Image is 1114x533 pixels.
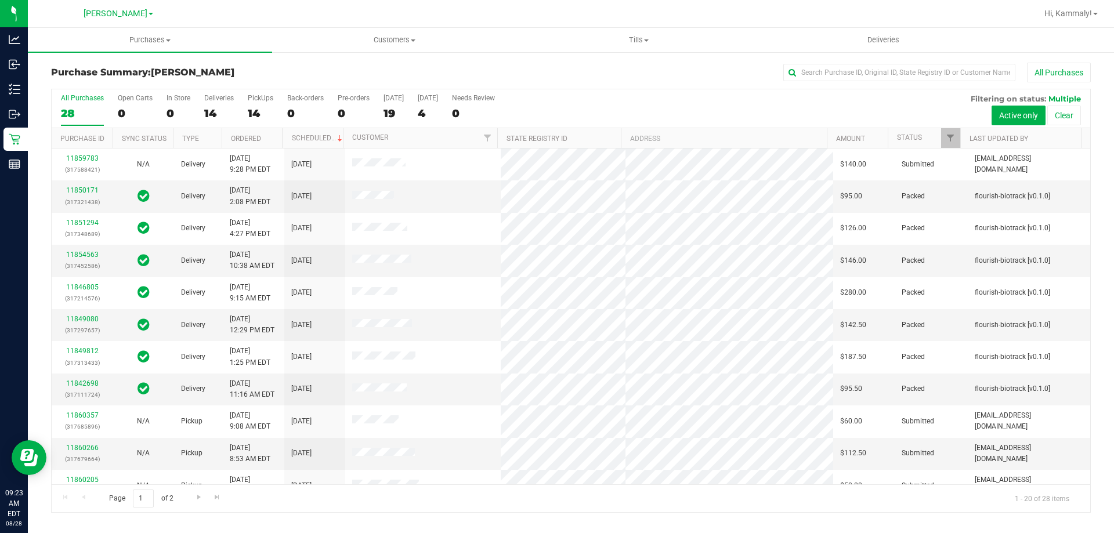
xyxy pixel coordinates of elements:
span: [EMAIL_ADDRESS][DOMAIN_NAME] [975,443,1083,465]
span: Delivery [181,351,205,362]
span: [DATE] 11:16 AM EDT [230,378,274,400]
span: Delivery [181,191,205,202]
div: 14 [204,107,234,120]
a: Purchase ID [60,135,104,143]
div: Pre-orders [338,94,370,102]
span: flourish-biotrack [v0.1.0] [975,383,1050,394]
span: Customers [273,35,516,45]
span: $112.50 [840,448,866,459]
span: Packed [902,255,925,266]
span: Packed [902,351,925,362]
div: Open Carts [118,94,153,102]
a: 11849812 [66,347,99,355]
a: Filter [941,128,960,148]
span: Packed [902,287,925,298]
div: 28 [61,107,104,120]
a: 11854563 [66,251,99,259]
span: Purchases [28,35,272,45]
span: [DATE] 8:53 AM EDT [230,443,270,465]
inline-svg: Outbound [9,108,20,120]
span: [PERSON_NAME] [151,67,234,78]
p: (317111724) [59,389,106,400]
span: Packed [902,320,925,331]
span: Delivery [181,287,205,298]
span: [DATE] [291,351,312,362]
span: In Sync [138,252,150,269]
a: Amount [836,135,865,143]
button: N/A [137,480,150,491]
span: flourish-biotrack [v0.1.0] [975,191,1050,202]
span: Submitted [902,480,934,491]
span: In Sync [138,317,150,333]
a: Last Updated By [970,135,1028,143]
span: Delivery [181,223,205,234]
h3: Purchase Summary: [51,67,397,78]
span: [DATE] 1:25 PM EDT [230,346,270,368]
span: [DATE] 12:29 PM EDT [230,314,274,336]
button: Active only [992,106,1046,125]
span: [DATE] 2:08 PM EDT [230,185,270,207]
span: Hi, Kammaly! [1044,9,1092,18]
span: [DATE] 4:27 PM EDT [230,217,270,240]
a: Customer [352,133,388,142]
span: [DATE] [291,480,312,491]
div: 0 [118,107,153,120]
p: 08/28 [5,519,23,528]
span: In Sync [138,284,150,300]
a: 11846805 [66,283,99,291]
span: Delivery [181,320,205,331]
p: (317348689) [59,229,106,240]
div: Back-orders [287,94,324,102]
span: In Sync [138,349,150,365]
span: flourish-biotrack [v0.1.0] [975,351,1050,362]
div: 0 [452,107,495,120]
div: 0 [167,107,190,120]
span: [DATE] [291,255,312,266]
span: [DATE] [291,191,312,202]
span: Deliveries [852,35,915,45]
a: 11860357 [66,411,99,419]
inline-svg: Inventory [9,84,20,95]
span: flourish-biotrack [v0.1.0] [975,255,1050,266]
a: Deliveries [761,28,1006,52]
span: [EMAIL_ADDRESS][DOMAIN_NAME] [975,153,1083,175]
p: (317679664) [59,454,106,465]
span: Not Applicable [137,481,150,490]
div: [DATE] [418,94,438,102]
inline-svg: Analytics [9,34,20,45]
span: [EMAIL_ADDRESS][DOMAIN_NAME] [975,474,1083,496]
span: Not Applicable [137,160,150,168]
a: 11860266 [66,444,99,452]
a: Status [897,133,922,142]
inline-svg: Reports [9,158,20,170]
a: Go to the last page [209,490,226,505]
span: Not Applicable [137,417,150,425]
span: [DATE] 9:15 AM EDT [230,282,270,304]
p: 09:23 AM EDT [5,488,23,519]
div: 0 [338,107,370,120]
span: Pickup [181,448,202,459]
input: 1 [133,490,154,507]
span: flourish-biotrack [v0.1.0] [975,223,1050,234]
span: $280.00 [840,287,866,298]
a: 11850171 [66,186,99,194]
span: [PERSON_NAME] [84,9,147,19]
span: [DATE] 8:33 AM EDT [230,474,270,496]
span: flourish-biotrack [v0.1.0] [975,287,1050,298]
span: In Sync [138,220,150,236]
div: 0 [287,107,324,120]
button: N/A [137,448,150,459]
span: [DATE] [291,416,312,427]
a: Tills [516,28,761,52]
span: [DATE] [291,287,312,298]
span: $146.00 [840,255,866,266]
button: Clear [1047,106,1081,125]
a: Purchases [28,28,272,52]
a: Filter [478,128,497,148]
span: $142.50 [840,320,866,331]
p: (317685896) [59,421,106,432]
span: $126.00 [840,223,866,234]
inline-svg: Inbound [9,59,20,70]
span: Packed [902,223,925,234]
p: (317297657) [59,325,106,336]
